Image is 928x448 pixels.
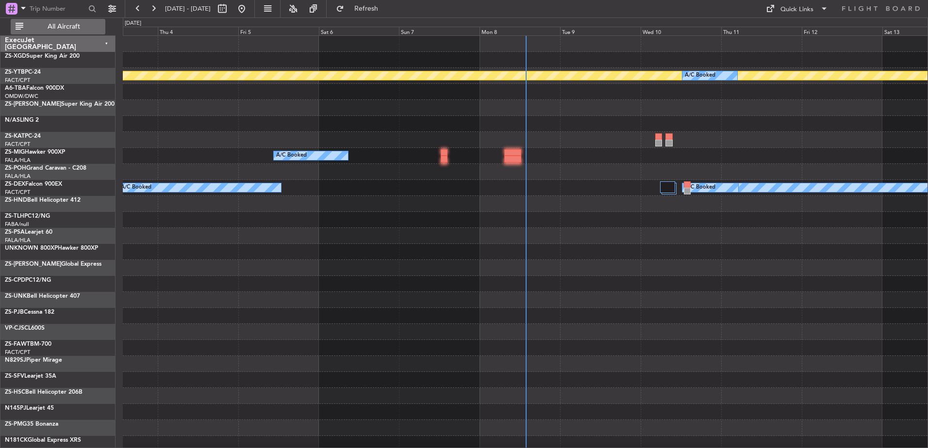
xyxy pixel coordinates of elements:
button: Refresh [331,1,390,16]
span: ZS-SFV [5,373,24,379]
a: FABA/null [5,221,29,228]
span: ZS-PJB [5,309,24,315]
a: ZS-UNKBell Helicopter 407 [5,293,80,299]
a: ZS-TLHPC12/NG [5,213,50,219]
a: FACT/CPT [5,141,30,148]
a: A6-TBAFalcon 900DX [5,85,64,91]
div: Thu 11 [721,27,802,35]
span: All Aircraft [25,23,102,30]
span: ZS-[PERSON_NAME] [5,101,61,107]
span: A6-TBA [5,85,26,91]
span: [DATE] - [DATE] [165,4,211,13]
div: A/C Booked [685,180,715,195]
a: VP-CJSCL600S [5,325,45,331]
div: Fri 12 [802,27,882,35]
a: UNKNOWN 800XPHawker 800XP [5,245,98,251]
a: ZS-[PERSON_NAME]Global Express [5,261,101,267]
a: ZS-SFVLearjet 35A [5,373,56,379]
span: VP-CJS [5,325,24,331]
a: ZS-PSALearjet 60 [5,229,52,235]
span: N145PJ [5,405,26,411]
div: Quick Links [780,5,813,15]
div: Wed 10 [641,27,721,35]
div: Fri 5 [238,27,319,35]
span: N181CK [5,437,28,443]
a: ZS-PJBCessna 182 [5,309,54,315]
a: N181CKGlobal Express XRS [5,437,81,443]
a: FALA/HLA [5,157,31,164]
span: N829SJ [5,357,26,363]
div: Mon 8 [480,27,560,35]
span: ZS-HSC [5,389,25,395]
a: ZS-FAWTBM-700 [5,341,51,347]
span: ZS-HND [5,197,27,203]
span: ZS-PMG [5,421,27,427]
span: ZS-PSA [5,229,25,235]
div: A/C Booked [121,180,151,195]
a: ZS-POHGrand Caravan - C208 [5,165,86,171]
span: ZS-MIG [5,149,25,155]
a: ZS-CPDPC12/NG [5,277,51,283]
span: ZS-XGD [5,53,26,59]
a: ZS-HNDBell Helicopter 412 [5,197,81,203]
span: ZS-KAT [5,133,25,139]
div: Thu 4 [158,27,238,35]
a: FACT/CPT [5,349,30,356]
a: FALA/HLA [5,173,31,180]
span: ZS-DEX [5,181,25,187]
a: ZS-HSCBell Helicopter 206B [5,389,83,395]
span: Refresh [346,5,387,12]
span: ZS-FAW [5,341,27,347]
a: ZS-YTBPC-24 [5,69,41,75]
a: N829SJPiper Mirage [5,357,62,363]
a: OMDW/DWC [5,93,38,100]
a: ZS-[PERSON_NAME]Super King Air 200 [5,101,115,107]
div: Sat 6 [319,27,399,35]
a: ZS-XGDSuper King Air 200 [5,53,80,59]
input: Trip Number [30,1,85,16]
span: ZS-[PERSON_NAME] [5,261,61,267]
a: ZS-MIGHawker 900XP [5,149,65,155]
div: Tue 9 [560,27,641,35]
span: ZS-CPD [5,277,25,283]
a: FACT/CPT [5,77,30,84]
a: ZS-PMG35 Bonanza [5,421,58,427]
div: Sun 7 [399,27,480,35]
a: FACT/CPT [5,189,30,196]
button: All Aircraft [11,19,105,34]
span: ZS-UNK [5,293,27,299]
a: N145PJLearjet 45 [5,405,54,411]
a: ZS-KATPC-24 [5,133,41,139]
div: A/C Booked [276,148,307,163]
div: [DATE] [125,19,141,28]
div: A/C Booked [685,68,715,83]
span: UNKNOWN 800XP [5,245,58,251]
a: N/ASLING 2 [5,117,39,123]
span: N/A [5,117,17,123]
span: ZS-TLH [5,213,24,219]
button: Quick Links [761,1,833,16]
a: ZS-DEXFalcon 900EX [5,181,62,187]
a: FALA/HLA [5,237,31,244]
span: ZS-YTB [5,69,25,75]
span: ZS-POH [5,165,26,171]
